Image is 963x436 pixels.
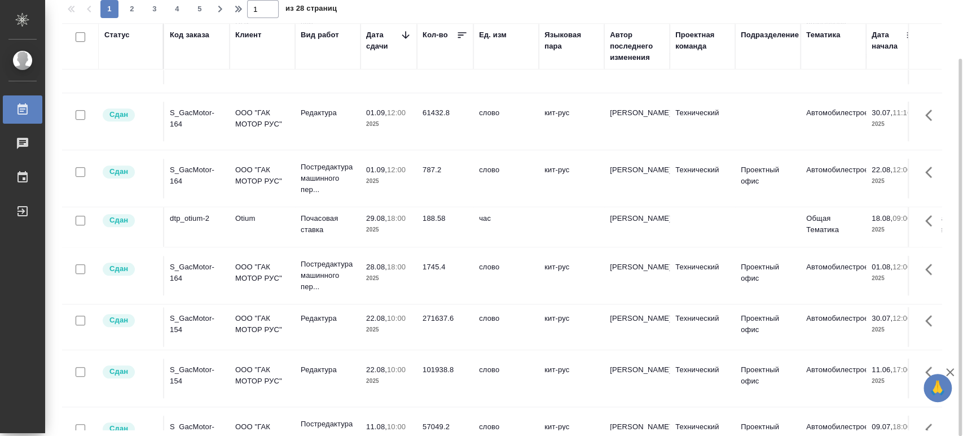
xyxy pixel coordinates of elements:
p: Редактура [301,364,355,376]
p: 2025 [872,376,917,387]
span: 3 [146,3,164,15]
td: кит-рус [539,102,604,141]
p: 12:00 [892,263,911,271]
p: 2025 [366,224,411,236]
div: Кол-во [423,29,448,41]
p: Автомобилестроение [806,164,860,176]
p: ООО "ГАК МОТОР РУС" [235,107,289,130]
td: Технический [670,307,735,347]
p: 12:00 [387,108,406,117]
div: Менеджер проверил работу исполнителя, передает ее на следующий этап [102,313,157,328]
p: Почасовая ставка [301,213,355,236]
span: из 28 страниц [285,2,337,18]
p: 29.08, [366,214,387,223]
p: Оtium [235,213,289,224]
div: Менеджер проверил работу исполнителя, передает ее на следующий этап [102,364,157,380]
td: 1745.4 [417,256,473,295]
div: Код заказа [170,29,209,41]
p: 28.08, [366,263,387,271]
p: 30.07, [872,314,892,322]
td: [PERSON_NAME] [604,307,670,347]
p: Автомобилестроение [806,313,860,324]
td: 101938.8 [417,359,473,398]
p: 2025 [872,119,917,130]
td: Технический [670,256,735,295]
td: слово [473,102,539,141]
p: 11:16 [892,108,911,117]
p: Постредактура машинного пер... [301,162,355,195]
p: Сдан [109,263,128,274]
td: [PERSON_NAME] [604,359,670,398]
p: Сдан [109,366,128,377]
p: Редактура [301,107,355,119]
div: Ед. изм [479,29,507,41]
p: ООО "ГАК МОТОР РУС" [235,164,289,187]
td: Проектный офис [735,307,801,347]
p: 12:00 [892,165,911,174]
td: Технический [670,102,735,141]
button: Здесь прячутся важные кнопки [918,256,946,283]
p: 22.08, [366,314,387,322]
p: 11.08, [366,422,387,431]
p: 01.09, [366,108,387,117]
td: Проектный офис [735,256,801,295]
td: Технический [670,159,735,198]
p: Автомобилестроение [806,421,860,433]
td: [PERSON_NAME] [604,207,670,247]
div: Тематика [806,29,840,41]
div: S_GacMotor-164 [170,164,224,187]
td: кит-рус [539,307,604,347]
div: S_GacMotor-154 [170,313,224,335]
div: Вид работ [301,29,339,41]
p: Автомобилестроение [806,261,860,273]
span: 2 [123,3,141,15]
p: Сдан [109,423,128,434]
p: 2025 [872,176,917,187]
div: Статус [104,29,130,41]
div: S_GacMotor-164 [170,261,224,284]
p: Постредактура машинного пер... [301,259,355,293]
p: 22.08, [872,165,892,174]
div: Автор последнего изменения [610,29,664,63]
div: Менеджер проверил работу исполнителя, передает ее на следующий этап [102,213,157,228]
div: Дата начала [872,29,905,52]
div: Менеджер проверил работу исполнителя, передает ее на следующий этап [102,261,157,277]
button: 🙏 [924,374,952,402]
p: 2025 [366,273,411,284]
p: 18.08, [872,214,892,223]
span: 4 [168,3,186,15]
p: 2025 [366,324,411,335]
p: 01.09, [366,165,387,174]
td: кит-рус [539,256,604,295]
p: 22.08, [366,365,387,374]
div: Проектная команда [675,29,729,52]
td: [PERSON_NAME] [604,102,670,141]
p: Сдан [109,166,128,177]
div: Клиент [235,29,261,41]
p: Сдан [109,109,128,120]
p: 17:00 [892,365,911,374]
p: Сдан [109,215,128,226]
p: 2025 [366,376,411,387]
p: 18:00 [387,214,406,223]
div: S_GacMotor-154 [170,364,224,387]
p: Общая Тематика [806,213,860,236]
p: Сдан [109,315,128,326]
span: 5 [191,3,209,15]
p: 09.07, [872,422,892,431]
p: 10:00 [387,422,406,431]
td: Технический [670,359,735,398]
div: Подразделение [741,29,799,41]
div: Менеджер проверил работу исполнителя, передает ее на следующий этап [102,107,157,123]
div: Языковая пара [544,29,599,52]
p: 18:00 [892,422,911,431]
td: 188.58 [417,207,473,247]
div: Менеджер проверил работу исполнителя, передает ее на следующий этап [102,164,157,180]
td: кит-рус [539,159,604,198]
button: Здесь прячутся важные кнопки [918,159,946,186]
p: Редактура [301,313,355,324]
button: Здесь прячутся важные кнопки [918,359,946,386]
td: Проектный офис [735,159,801,198]
p: 01.08, [872,263,892,271]
td: слово [473,256,539,295]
